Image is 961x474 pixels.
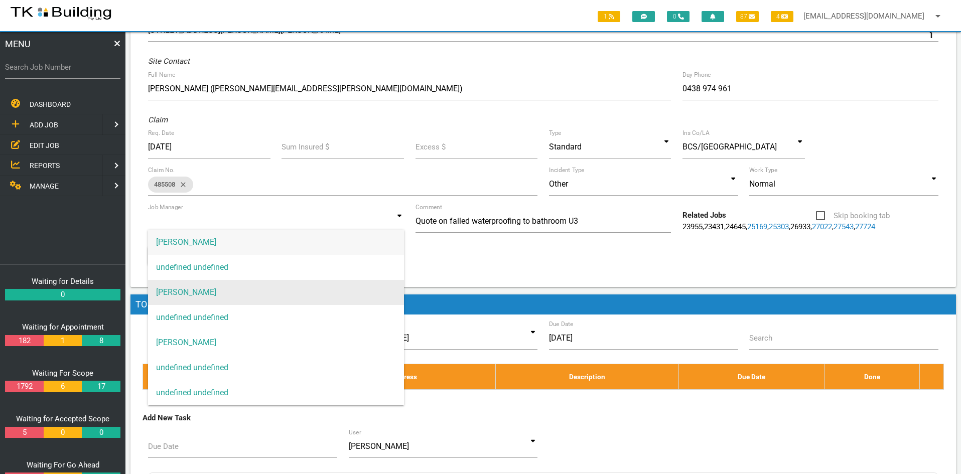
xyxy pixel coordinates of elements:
[148,330,404,355] span: [PERSON_NAME]
[148,128,174,137] label: Req. Date
[5,37,31,51] span: MENU
[148,255,404,280] span: undefined undefined
[769,222,789,231] a: 25303
[44,427,82,438] a: 0
[32,369,93,378] a: Waiting For Scope
[679,364,825,389] th: Due Date
[855,222,875,231] a: 27724
[148,115,168,124] i: Claim
[5,289,120,300] a: 0
[282,141,329,153] label: Sum Insured $
[549,320,574,329] label: Due Date
[598,11,620,22] span: 1
[30,182,59,190] span: MANAGE
[682,222,703,231] a: 23955
[30,141,59,149] span: EDIT JOB
[143,413,191,422] b: Add New Task
[10,5,112,21] img: s3file
[148,166,175,175] label: Claim No.
[682,128,710,137] label: Ins Co/LA
[5,427,43,438] a: 5
[5,381,43,392] a: 1792
[44,335,82,347] a: 1
[816,210,890,222] span: Skip booking tab
[27,460,99,469] a: Waiting For Go Ahead
[148,70,175,79] label: Full Name
[704,222,724,231] a: 23431
[549,128,562,137] label: Type
[747,222,767,231] a: 25169
[130,294,956,314] h1: To Do's
[148,355,404,380] span: undefined undefined
[22,323,104,332] a: Waiting for Appointment
[148,203,183,212] label: Job Manager
[148,57,190,66] i: Site Contact
[416,203,442,212] label: Comment
[726,222,746,231] a: 24645
[148,380,404,405] span: undefined undefined
[825,364,919,389] th: Done
[30,121,58,129] span: ADD JOB
[549,166,584,175] label: Incident Type
[5,62,120,73] label: Search Job Number
[82,427,120,438] a: 0
[771,11,793,22] span: 4
[148,177,193,193] div: 485508
[5,335,43,347] a: 182
[924,26,939,41] i: Click to show custom address field
[736,11,759,22] span: 87
[812,222,832,231] a: 27022
[749,166,777,175] label: Work Type
[496,364,679,389] th: Description
[682,70,711,79] label: Day Phone
[349,428,361,437] label: User
[148,441,179,452] label: Due Date
[30,162,60,170] span: REPORTS
[44,381,82,392] a: 6
[30,100,71,108] span: DASHBOARD
[175,177,187,193] i: close
[148,305,404,330] span: undefined undefined
[82,335,120,347] a: 8
[834,222,854,231] a: 27543
[32,277,94,286] a: Waiting for Details
[749,333,772,344] label: Search
[682,211,726,220] b: Related Jobs
[148,280,404,305] span: [PERSON_NAME]
[677,210,810,232] div: , , , , , , , ,
[148,230,404,255] span: [PERSON_NAME]
[790,222,810,231] a: 26933
[82,381,120,392] a: 17
[16,414,109,423] a: Waiting for Accepted Scope
[667,11,690,22] span: 0
[416,141,446,153] label: Excess $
